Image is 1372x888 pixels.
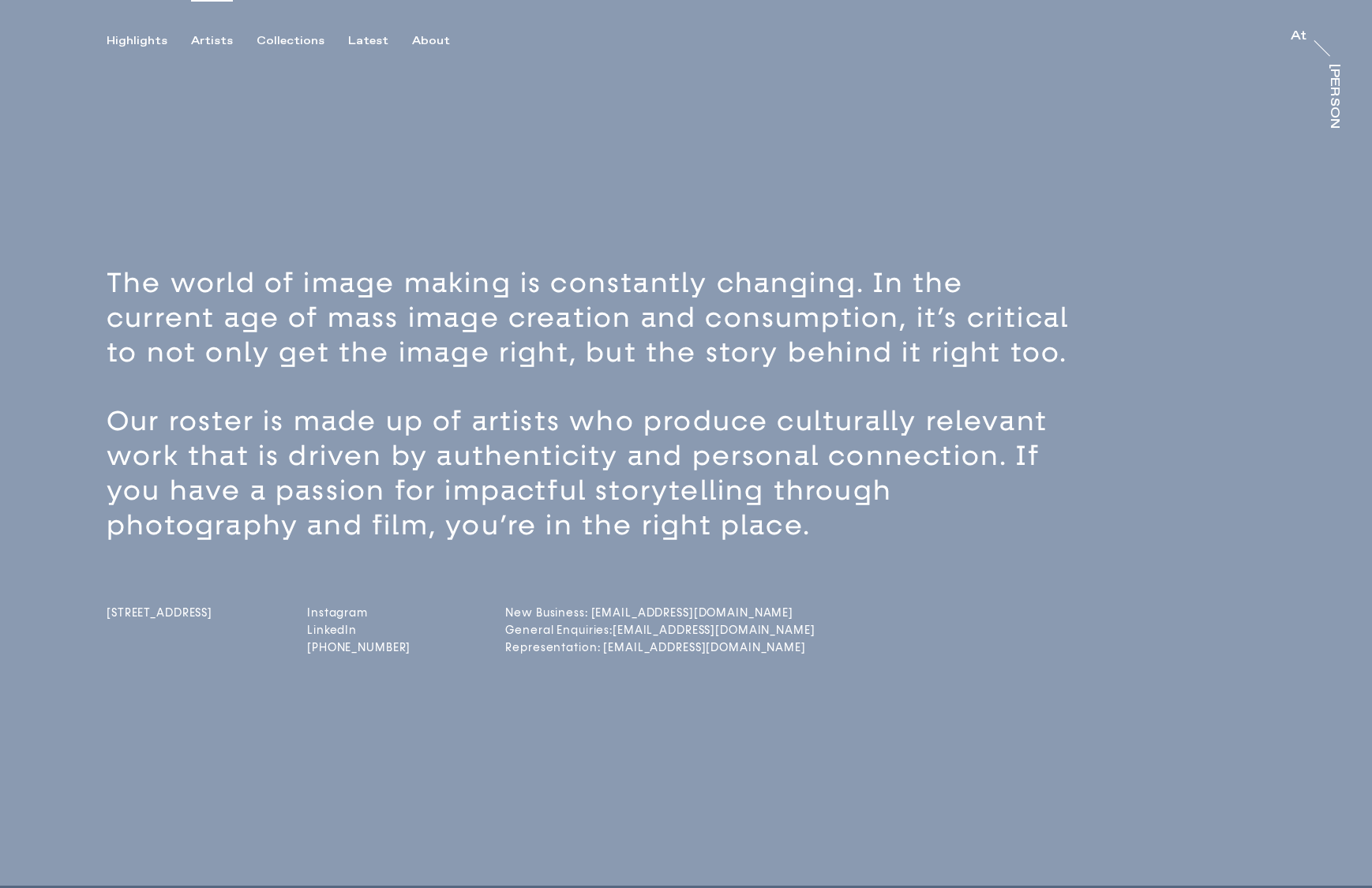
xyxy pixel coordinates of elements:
a: New Business: [EMAIL_ADDRESS][DOMAIN_NAME] [505,606,630,620]
p: Our roster is made up of artists who produce culturally relevant work that is driven by authentic... [107,404,1078,543]
div: Latest [348,34,388,48]
a: LinkedIn [307,624,410,637]
div: Collections [257,34,324,48]
button: Artists [191,34,257,48]
button: About [412,34,474,48]
a: [STREET_ADDRESS] [107,606,212,658]
button: Highlights [107,34,191,48]
a: [PHONE_NUMBER] [307,641,410,654]
div: Highlights [107,34,167,48]
button: Latest [348,34,412,48]
div: [PERSON_NAME] [1328,64,1340,185]
button: Collections [257,34,348,48]
div: About [412,34,450,48]
p: The world of image making is constantly changing. In the current age of mass image creation and c... [107,266,1078,370]
a: [PERSON_NAME] [1325,64,1340,129]
div: Artists [191,34,233,48]
a: Representation: [EMAIL_ADDRESS][DOMAIN_NAME] [505,641,630,654]
a: At [1291,30,1306,46]
a: General Enquiries:[EMAIL_ADDRESS][DOMAIN_NAME] [505,624,630,637]
span: [STREET_ADDRESS] [107,606,212,620]
a: Instagram [307,606,410,620]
